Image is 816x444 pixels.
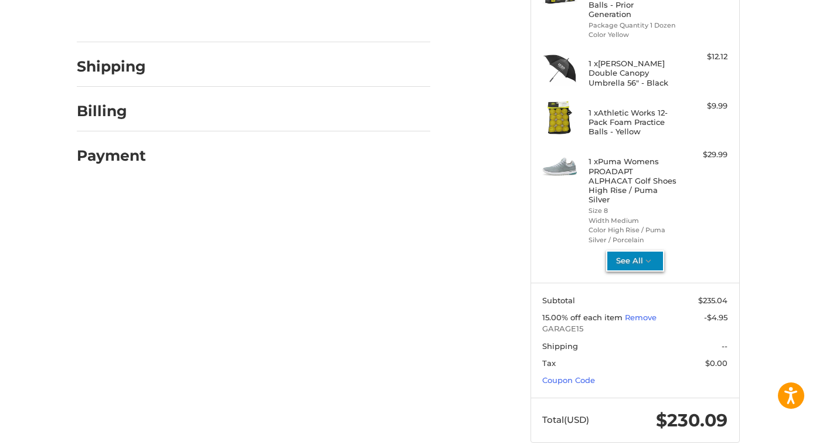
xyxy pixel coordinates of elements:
a: Remove [625,313,657,322]
iframe: PayPal-paylater [172,9,260,30]
span: $0.00 [705,358,727,368]
h2: Shipping [77,57,146,76]
div: $9.99 [681,100,727,112]
li: Width Medium [589,216,678,226]
span: -$4.95 [704,313,727,322]
span: $230.09 [656,409,727,431]
li: Package Quantity 1 Dozen [589,21,678,30]
a: Coupon Code [542,375,595,385]
span: Total (USD) [542,414,589,425]
iframe: PayPal-venmo [271,9,359,30]
span: Tax [542,358,556,368]
h4: 1 x Athletic Works 12-Pack Foam Practice Balls - Yellow [589,108,678,137]
span: -- [722,341,727,351]
span: GARAGE15 [542,323,727,335]
h2: Payment [77,147,146,165]
span: 15.00% off each item [542,313,625,322]
iframe: PayPal-paypal [73,9,161,30]
li: Size 8 [589,206,678,216]
span: Subtotal [542,296,575,305]
h4: 1 x [PERSON_NAME] Double Canopy Umbrella 56" - Black [589,59,678,87]
h2: Billing [77,102,145,120]
div: $12.12 [681,51,727,63]
h4: 1 x Puma Womens PROADAPT ALPHACAT Golf Shoes High Rise / Puma Silver [589,157,678,204]
div: $29.99 [681,149,727,161]
button: See All [606,250,664,272]
li: Color High Rise / Puma Silver / Porcelain [589,225,678,245]
span: $235.04 [698,296,727,305]
li: Color Yellow [589,30,678,40]
span: Shipping [542,341,578,351]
